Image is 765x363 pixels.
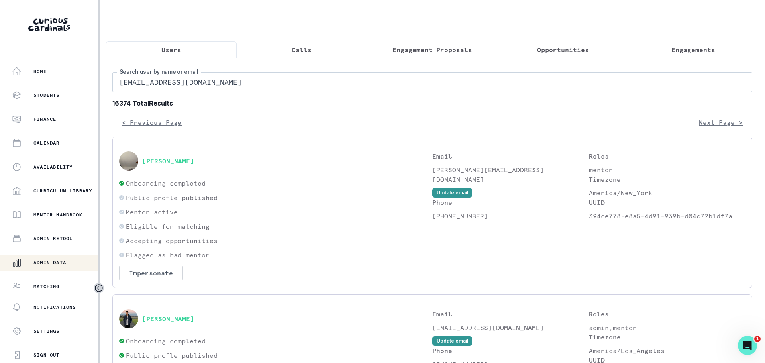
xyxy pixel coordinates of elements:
p: Email [432,309,589,319]
button: Update email [432,336,472,346]
p: Accepting opportunities [126,236,218,245]
p: Availability [33,164,73,170]
p: Students [33,92,60,98]
p: Notifications [33,304,76,310]
p: Calls [292,45,312,55]
button: Update email [432,188,472,198]
p: Email [432,151,589,161]
p: Public profile published [126,193,218,202]
p: [PERSON_NAME][EMAIL_ADDRESS][DOMAIN_NAME] [432,165,589,184]
img: Curious Cardinals Logo [28,18,70,31]
p: 394ce778-e8a5-4d91-939b-d04c72b1df7a [589,211,745,221]
p: Mentor active [126,207,178,217]
p: Engagements [671,45,715,55]
p: Engagement Proposals [392,45,472,55]
p: Settings [33,328,60,334]
p: admin,mentor [589,323,745,332]
button: Next Page > [689,114,752,130]
p: mentor [589,165,745,175]
p: Opportunities [537,45,589,55]
p: Timezone [589,175,745,184]
p: [PHONE_NUMBER] [432,211,589,221]
p: Mentor Handbook [33,212,82,218]
p: Users [161,45,181,55]
p: [EMAIL_ADDRESS][DOMAIN_NAME] [432,323,589,332]
p: Finance [33,116,56,122]
p: Eligible for matching [126,222,210,231]
button: [PERSON_NAME] [142,157,194,165]
button: Toggle sidebar [94,283,104,293]
p: Public profile published [126,351,218,360]
button: [PERSON_NAME] [142,315,194,323]
p: Curriculum Library [33,188,92,194]
p: Roles [589,309,745,319]
p: Onboarding completed [126,179,206,188]
p: Home [33,68,47,75]
p: Flagged as bad mentor [126,250,210,260]
p: Phone [432,198,589,207]
p: Admin Data [33,259,66,266]
p: America/Los_Angeles [589,346,745,355]
iframe: Intercom live chat [738,336,757,355]
button: < Previous Page [112,114,191,130]
p: Phone [432,346,589,355]
span: 1 [754,336,761,342]
p: Timezone [589,332,745,342]
p: Calendar [33,140,60,146]
button: Impersonate [119,265,183,281]
p: America/New_York [589,188,745,198]
b: 16374 Total Results [112,98,752,108]
p: Admin Retool [33,235,73,242]
p: Onboarding completed [126,336,206,346]
p: Matching [33,283,60,290]
p: Sign Out [33,352,60,358]
p: UUID [589,198,745,207]
p: Roles [589,151,745,161]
